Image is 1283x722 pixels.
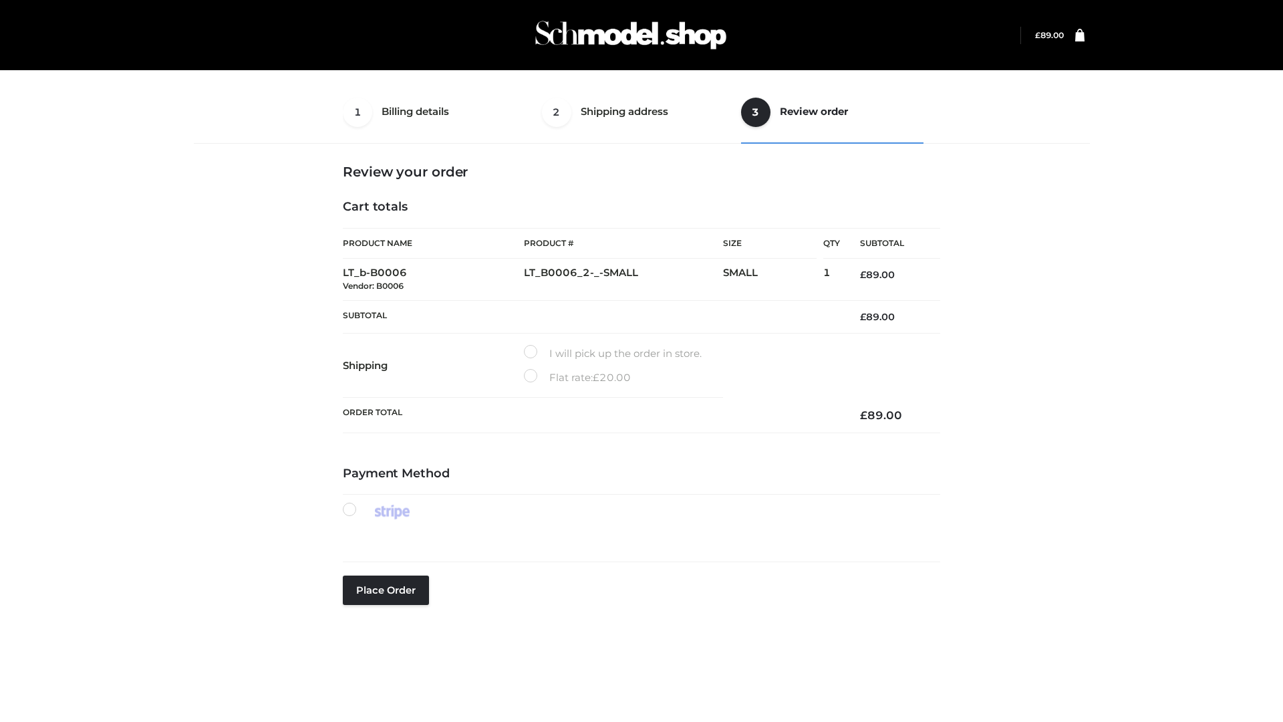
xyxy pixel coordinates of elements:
label: Flat rate: [524,369,631,386]
th: Subtotal [840,229,940,259]
span: £ [860,408,867,422]
span: £ [860,311,866,323]
td: LT_B0006_2-_-SMALL [524,259,723,301]
span: £ [860,269,866,281]
th: Product # [524,228,723,259]
bdi: 89.00 [860,269,895,281]
th: Size [723,229,817,259]
th: Subtotal [343,300,840,333]
img: Schmodel Admin 964 [531,9,731,62]
th: Product Name [343,228,524,259]
span: £ [1035,30,1040,40]
td: LT_b-B0006 [343,259,524,301]
th: Qty [823,228,840,259]
bdi: 89.00 [860,311,895,323]
td: 1 [823,259,840,301]
bdi: 20.00 [593,371,631,384]
small: Vendor: B0006 [343,281,404,291]
bdi: 89.00 [860,408,902,422]
a: £89.00 [1035,30,1064,40]
th: Shipping [343,334,524,398]
bdi: 89.00 [1035,30,1064,40]
h4: Payment Method [343,467,940,481]
td: SMALL [723,259,823,301]
label: I will pick up the order in store. [524,345,702,362]
th: Order Total [343,398,840,433]
button: Place order [343,576,429,605]
h4: Cart totals [343,200,940,215]
h3: Review your order [343,164,940,180]
span: £ [593,371,599,384]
